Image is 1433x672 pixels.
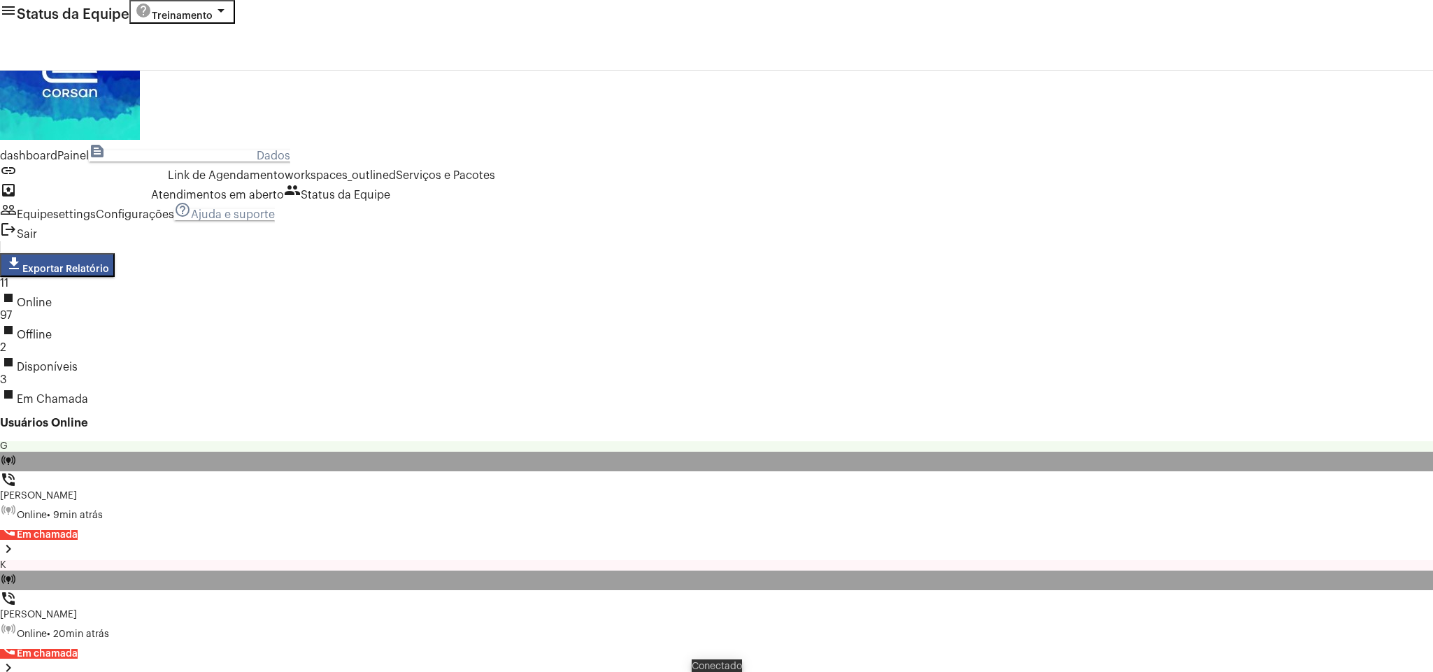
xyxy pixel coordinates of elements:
[17,510,47,520] span: Online
[174,201,191,218] mat-icon: sidenav icon
[17,8,129,22] span: Status da Equipe
[89,150,290,162] mat-panel-title: Dados
[285,170,396,181] span: sidenav icon
[284,190,390,201] span: Status da Equipe
[89,151,290,162] mat-expansion-panel-header: sidenav iconDados
[174,209,275,220] mat-panel-title: Ajuda e suporte
[285,170,495,181] span: Serviços e Pacotes
[47,510,103,520] span: • 9min atrás
[284,182,301,199] mat-icon: sidenav icon
[53,209,174,220] span: Configurações
[135,2,152,19] mat-icon: help
[152,11,213,21] span: Treinamento
[53,209,96,220] span: sidenav icon
[174,210,275,220] mat-expansion-panel-header: sidenav iconAjuda e suporte
[6,255,22,272] mat-icon: download
[6,264,109,274] span: Exportar Relatório
[692,662,742,671] span: Conectado
[17,629,47,639] span: Online
[89,143,257,159] mat-icon: sidenav icon
[47,629,109,639] span: • 20min atrás
[213,2,229,19] mat-icon: arrow_drop_down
